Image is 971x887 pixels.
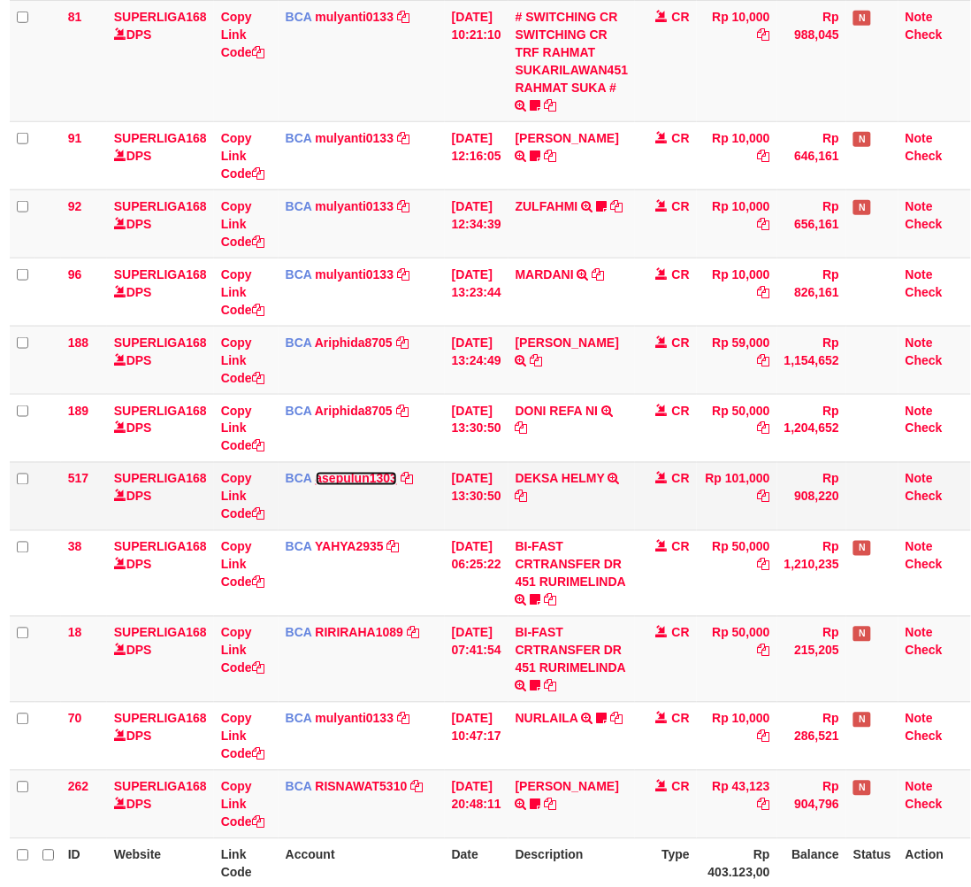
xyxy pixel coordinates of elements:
[516,712,578,726] a: NURLAILA
[516,780,619,794] a: [PERSON_NAME]
[697,702,777,770] td: Rp 10,000
[221,199,264,249] a: Copy Link Code
[545,679,557,693] a: Copy BI-FAST CRTRANSFER DR 451 RURIMELINDA to clipboard
[107,121,214,189] td: DPS
[114,626,207,640] a: SUPERLIGA168
[516,131,619,145] a: [PERSON_NAME]
[68,626,82,640] span: 18
[610,199,623,213] a: Copy ZULFAHMI to clipboard
[906,217,943,231] a: Check
[396,336,409,350] a: Copy Ariphida8705 to clipboard
[286,131,312,145] span: BCA
[286,336,312,350] span: BCA
[758,644,770,658] a: Copy Rp 50,000 to clipboard
[221,780,264,829] a: Copy Link Code
[401,472,413,486] a: Copy asepulun1303 to clipboard
[286,404,312,418] span: BCA
[107,616,214,702] td: DPS
[445,530,508,616] td: [DATE] 06:25:22
[445,702,508,770] td: [DATE] 10:47:17
[286,626,312,640] span: BCA
[445,616,508,702] td: [DATE] 07:41:54
[672,472,690,486] span: CR
[315,540,384,554] a: YAHYA2935
[906,780,933,794] a: Note
[906,421,943,436] a: Check
[853,781,871,796] span: Has Note
[397,199,409,213] a: Copy mulyanti0133 to clipboard
[445,326,508,394] td: [DATE] 13:24:49
[672,712,690,726] span: CR
[906,798,943,812] a: Check
[114,336,207,350] a: SUPERLIGA168
[68,131,82,145] span: 91
[445,189,508,258] td: [DATE] 12:34:39
[777,121,846,189] td: Rp 646,161
[68,336,88,350] span: 188
[221,404,264,453] a: Copy Link Code
[107,770,214,838] td: DPS
[516,267,574,282] a: MARDANI
[286,712,312,726] span: BCA
[672,199,690,213] span: CR
[114,712,207,726] a: SUPERLIGA168
[410,780,423,794] a: Copy RISNAWAT5310 to clipboard
[516,421,528,436] a: Copy DONI REFA NI to clipboard
[906,199,933,213] a: Note
[68,267,82,282] span: 96
[906,353,943,367] a: Check
[107,462,214,530] td: DPS
[697,616,777,702] td: Rp 50,000
[906,712,933,726] a: Note
[777,189,846,258] td: Rp 656,161
[853,627,871,642] span: Has Note
[221,472,264,521] a: Copy Link Code
[68,780,88,794] span: 262
[697,189,777,258] td: Rp 10,000
[316,131,394,145] a: mulyanti0133
[906,558,943,572] a: Check
[777,770,846,838] td: Rp 904,796
[545,98,557,112] a: Copy # SWITCHING CR SWITCHING CR TRF RAHMAT SUKARILAWAN451 RAHMAT SUKA # to clipboard
[531,353,543,367] a: Copy ADAM RAHIM to clipboard
[758,27,770,42] a: Copy Rp 10,000 to clipboard
[68,712,82,726] span: 70
[906,131,933,145] a: Note
[516,10,629,95] a: # SWITCHING CR SWITCHING CR TRF RAHMAT SUKARILAWAN451 RAHMAT SUKA #
[114,267,207,282] a: SUPERLIGA168
[68,404,88,418] span: 189
[672,10,690,24] span: CR
[397,267,409,282] a: Copy mulyanti0133 to clipboard
[906,10,933,24] a: Note
[672,404,690,418] span: CR
[758,217,770,231] a: Copy Rp 10,000 to clipboard
[672,336,690,350] span: CR
[672,540,690,554] span: CR
[545,593,557,607] a: Copy BI-FAST CRTRANSFER DR 451 RURIMELINDA to clipboard
[107,530,214,616] td: DPS
[286,10,312,24] span: BCA
[286,267,312,282] span: BCA
[906,472,933,486] a: Note
[697,770,777,838] td: Rp 43,123
[777,462,846,530] td: Rp 908,220
[906,27,943,42] a: Check
[387,540,400,554] a: Copy YAHYA2935 to clipboard
[758,729,770,744] a: Copy Rp 10,000 to clipboard
[545,149,557,163] a: Copy RIYO RAHMAN to clipboard
[114,404,207,418] a: SUPERLIGA168
[516,490,528,504] a: Copy DEKSA HELMY to clipboard
[593,267,605,282] a: Copy MARDANI to clipboard
[758,421,770,436] a: Copy Rp 50,000 to clipboard
[286,540,312,554] span: BCA
[114,780,207,794] a: SUPERLIGA168
[611,712,623,726] a: Copy NURLAILA to clipboard
[445,121,508,189] td: [DATE] 12:16:05
[221,10,264,59] a: Copy Link Code
[445,394,508,462] td: [DATE] 13:30:50
[906,285,943,299] a: Check
[316,472,398,486] a: asepulun1303
[758,798,770,812] a: Copy Rp 43,123 to clipboard
[516,336,619,350] a: [PERSON_NAME]
[516,472,605,486] a: DEKSA HELMY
